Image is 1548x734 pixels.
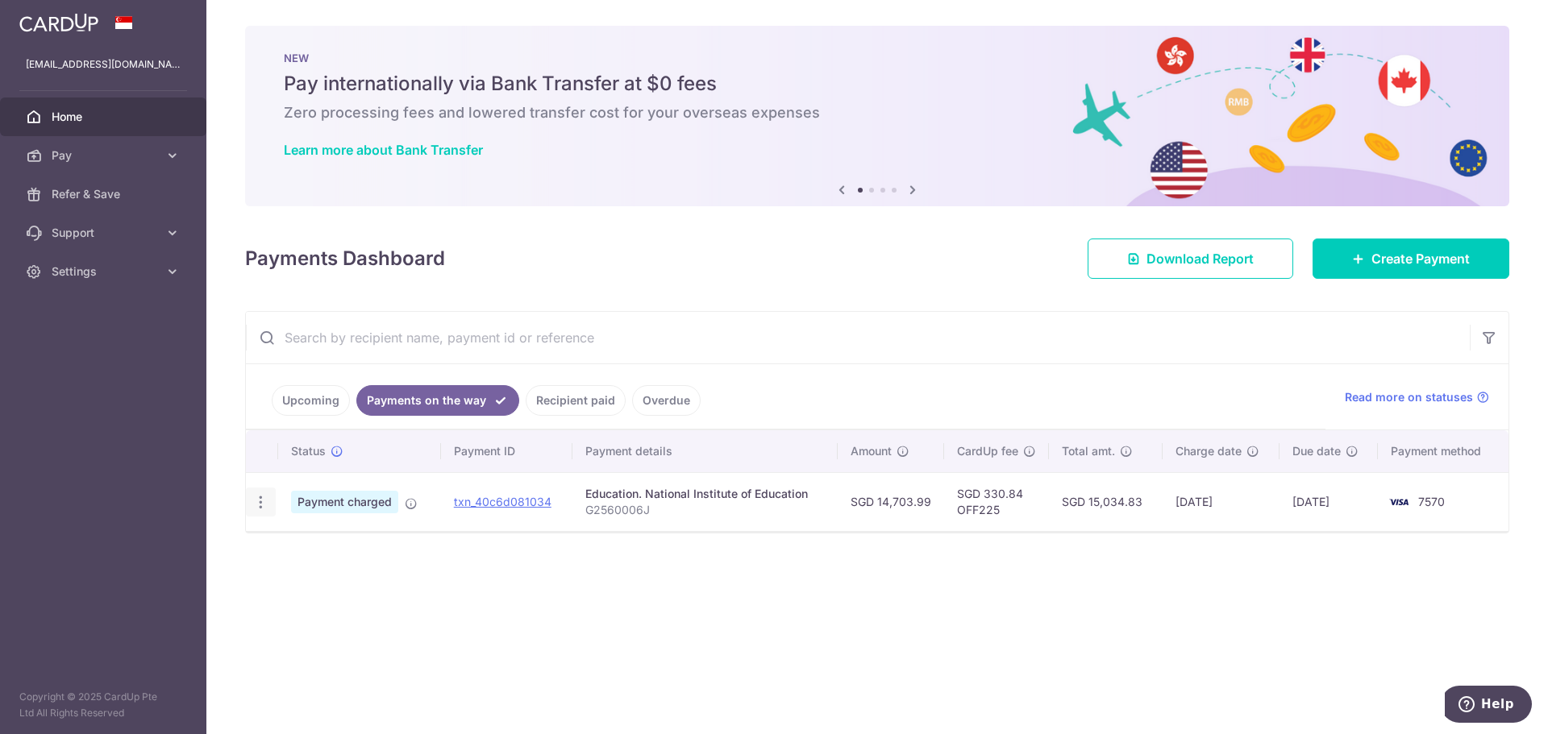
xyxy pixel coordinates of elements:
[944,472,1049,531] td: SGD 330.84 OFF225
[284,71,1471,97] h5: Pay internationally via Bank Transfer at $0 fees
[19,13,98,32] img: CardUp
[284,103,1471,122] h6: Zero processing fees and lowered transfer cost for your overseas expenses
[585,502,825,518] p: G2560006J
[454,495,551,508] a: txn_40c6d081034
[572,430,838,472] th: Payment details
[1280,472,1378,531] td: [DATE]
[1345,389,1489,405] a: Read more on statuses
[245,244,445,273] h4: Payments Dashboard
[1313,238,1509,279] a: Create Payment
[1163,472,1280,531] td: [DATE]
[1445,686,1532,726] iframe: Opens a widget where you can find more information
[1383,492,1415,512] img: Bank Card
[272,385,350,416] a: Upcoming
[52,147,158,164] span: Pay
[291,443,326,459] span: Status
[26,56,181,73] p: [EMAIL_ADDRESS][DOMAIN_NAME]
[838,472,944,531] td: SGD 14,703.99
[52,225,158,241] span: Support
[957,443,1018,459] span: CardUp fee
[1371,249,1470,268] span: Create Payment
[52,263,158,280] span: Settings
[284,142,483,158] a: Learn more about Bank Transfer
[284,52,1471,64] p: NEW
[1088,238,1293,279] a: Download Report
[851,443,892,459] span: Amount
[1146,249,1254,268] span: Download Report
[585,486,825,502] div: Education. National Institute of Education
[246,312,1470,363] input: Search by recipient name, payment id or reference
[1292,443,1341,459] span: Due date
[245,26,1509,206] img: Bank transfer banner
[356,385,519,416] a: Payments on the way
[441,430,572,472] th: Payment ID
[1176,443,1242,459] span: Charge date
[1049,472,1163,531] td: SGD 15,034.83
[291,491,398,513] span: Payment charged
[632,385,701,416] a: Overdue
[1062,443,1115,459] span: Total amt.
[526,385,626,416] a: Recipient paid
[1418,495,1445,508] span: 7570
[1345,389,1473,405] span: Read more on statuses
[1378,430,1508,472] th: Payment method
[52,109,158,125] span: Home
[52,186,158,202] span: Refer & Save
